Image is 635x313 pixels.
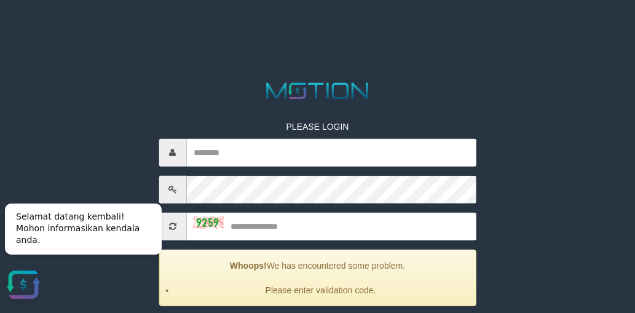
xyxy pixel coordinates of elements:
p: PLEASE LOGIN [159,120,476,132]
li: Please enter validation code. [175,283,467,296]
img: captcha [192,216,223,229]
strong: Whoops! [230,260,267,270]
button: Open LiveChat chat widget [5,74,42,111]
div: We has encountered some problem. [159,249,476,306]
img: MOTION_logo.png [262,80,373,102]
span: Selamat datang kembali! Mohon informasikan kendala anda. [16,19,140,52]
